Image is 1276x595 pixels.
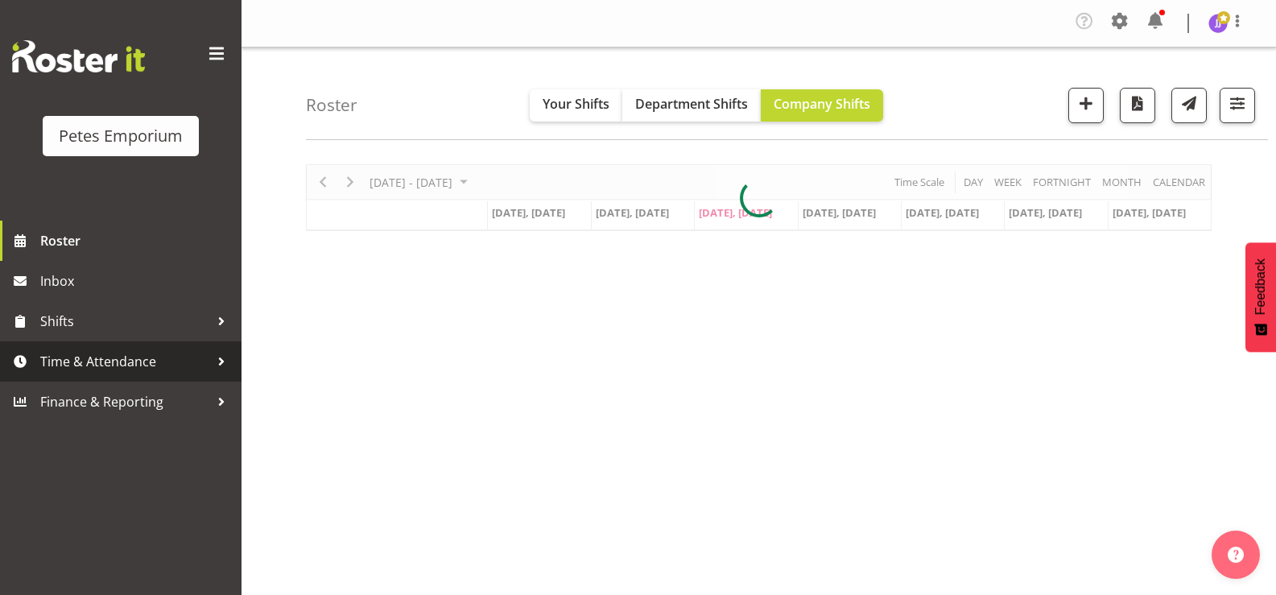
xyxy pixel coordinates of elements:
[40,390,209,414] span: Finance & Reporting
[761,89,883,122] button: Company Shifts
[40,229,233,253] span: Roster
[635,95,748,113] span: Department Shifts
[306,96,357,114] h4: Roster
[774,95,870,113] span: Company Shifts
[1228,547,1244,563] img: help-xxl-2.png
[40,269,233,293] span: Inbox
[12,40,145,72] img: Rosterit website logo
[543,95,609,113] span: Your Shifts
[622,89,761,122] button: Department Shifts
[59,124,183,148] div: Petes Emporium
[1253,258,1268,315] span: Feedback
[1245,242,1276,352] button: Feedback - Show survey
[530,89,622,122] button: Your Shifts
[40,309,209,333] span: Shifts
[1171,88,1207,123] button: Send a list of all shifts for the selected filtered period to all rostered employees.
[40,349,209,374] span: Time & Attendance
[1120,88,1155,123] button: Download a PDF of the roster according to the set date range.
[1220,88,1255,123] button: Filter Shifts
[1208,14,1228,33] img: janelle-jonkers702.jpg
[1068,88,1104,123] button: Add a new shift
